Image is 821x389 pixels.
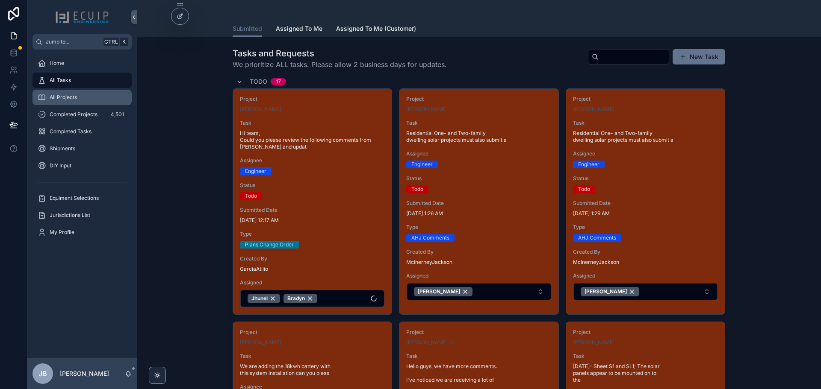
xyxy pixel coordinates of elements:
span: Assigned [573,272,718,279]
span: Assignee [240,157,385,164]
span: Project [406,96,551,102]
span: Jurisdictions List [50,212,90,219]
button: Select Button [407,283,551,300]
div: AHJ Comments [578,234,616,242]
button: Select Button [240,290,384,307]
span: Assigned [406,272,551,279]
span: Created By [573,249,718,255]
span: Assigned [240,279,385,286]
span: Type [240,231,385,237]
div: Todo [245,192,257,200]
div: AHJ Comments [411,234,449,242]
a: My Profile [32,225,132,240]
span: Home [50,60,64,67]
a: [PERSON_NAME] [240,339,281,346]
span: Task [573,120,718,126]
span: Completed Tasks [50,128,92,135]
span: Type [406,224,551,231]
span: Project [573,96,718,102]
span: Task [240,120,385,126]
span: Project [240,329,385,336]
div: Engineer [245,167,266,175]
span: Submitted Date [573,200,718,207]
a: DIY Input [32,158,132,173]
button: Unselect 6 [581,287,639,296]
a: Shipments [32,141,132,156]
span: Assignee [573,150,718,157]
a: All Tasks [32,73,132,88]
span: Jump to... [46,38,100,45]
span: All Tasks [50,77,71,84]
span: Task [573,353,718,360]
span: Submitted [233,24,262,33]
span: Assigned To Me [276,24,322,33]
a: Equiment Selections [32,190,132,206]
span: JB [38,369,47,379]
a: Assigned To Me [276,21,322,38]
span: Project [573,329,718,336]
span: Project [240,96,385,102]
span: [DATE] 1:26 AM [406,210,551,217]
span: Completed Projects [50,111,97,118]
button: New Task [673,49,725,64]
span: My Profile [50,229,74,236]
div: 17 [276,78,281,85]
span: Assignee [406,150,551,157]
div: scrollable content [27,50,137,251]
span: Submitted Date [406,200,551,207]
span: Ctrl [103,38,119,46]
span: Residential One- and Two-family dwelling solar projects must also submit a [573,130,718,143]
button: Select Button [573,283,718,300]
div: Engineer [411,161,433,168]
a: [PERSON_NAME] [240,106,281,113]
a: [PERSON_NAME] [573,339,614,346]
div: 4,501 [108,109,127,120]
span: McInerneyJackson [573,259,718,266]
span: McInerneyJackson [406,259,551,266]
button: Unselect 7 [284,294,317,303]
span: [DATE] 1:29 AM [573,210,718,217]
a: Assigned To Me (Customer) [336,21,416,38]
span: Hello guys, we have more comments. I've noticed we are receiving a lot of [406,363,551,383]
a: Project[PERSON_NAME]TaskResidential One- and Two-family dwelling solar projects must also submit ... [399,88,558,315]
a: Project[PERSON_NAME]TaskHi team, Could you please review the following comments from [PERSON_NAME... [233,88,392,315]
span: DIY Input [50,162,71,169]
span: [DATE]- Sheet S1 and SL1; The solar panels appear to be mounted on to the [573,363,718,383]
a: [PERSON_NAME] [406,106,448,113]
span: Task [406,120,551,126]
a: Completed Tasks [32,124,132,139]
a: [PERSON_NAME] (4) [406,339,456,346]
button: Unselect 6 [414,287,473,296]
p: [PERSON_NAME] [60,369,109,378]
a: Submitted [233,21,262,37]
a: Home [32,56,132,71]
span: [DATE] 12:17 AM [240,217,385,224]
div: Engineer [578,161,600,168]
span: Status [240,182,385,189]
span: Bradyn [287,295,305,302]
span: Task [240,353,385,360]
div: Todo [411,185,423,193]
span: K [121,38,127,45]
a: Jurisdictions List [32,208,132,223]
span: Hi team, Could you please review the following comments from [PERSON_NAME] and updat [240,130,385,150]
span: Jhunel [251,295,268,302]
span: Submitted Date [240,207,385,214]
span: Status [406,175,551,182]
img: App logo [55,10,109,24]
a: [PERSON_NAME] [573,106,614,113]
a: Completed Projects4,501 [32,107,132,122]
span: Created By [240,255,385,262]
span: Equiment Selections [50,195,99,202]
span: Status [573,175,718,182]
div: Todo [578,185,590,193]
span: Type [573,224,718,231]
span: Created By [406,249,551,255]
